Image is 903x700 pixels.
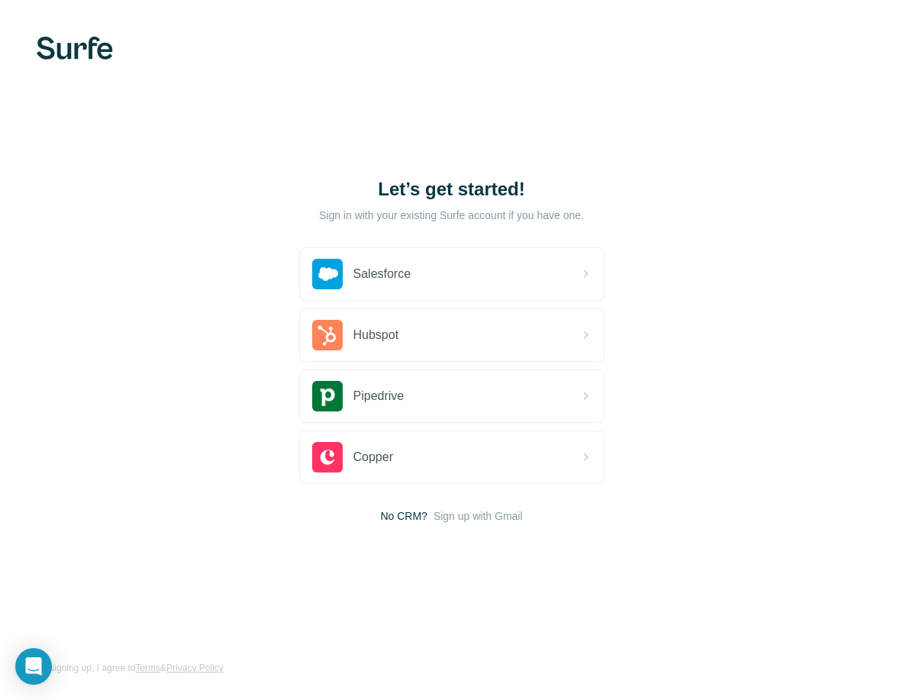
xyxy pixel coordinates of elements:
span: Hubspot [353,326,399,344]
p: Sign in with your existing Surfe account if you have one. [319,208,584,223]
span: By signing up, I agree to & [37,661,224,675]
span: Salesforce [353,265,411,283]
img: Surfe's logo [37,37,113,60]
h1: Let’s get started! [299,177,605,202]
a: Terms [135,663,160,673]
span: Pipedrive [353,387,405,405]
img: hubspot's logo [312,320,343,350]
img: pipedrive's logo [312,381,343,411]
img: salesforce's logo [312,259,343,289]
a: Privacy Policy [166,663,224,673]
div: Open Intercom Messenger [15,648,52,685]
span: No CRM? [380,508,427,524]
span: Copper [353,448,393,466]
img: copper's logo [312,442,343,473]
button: Sign up with Gmail [434,508,523,524]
